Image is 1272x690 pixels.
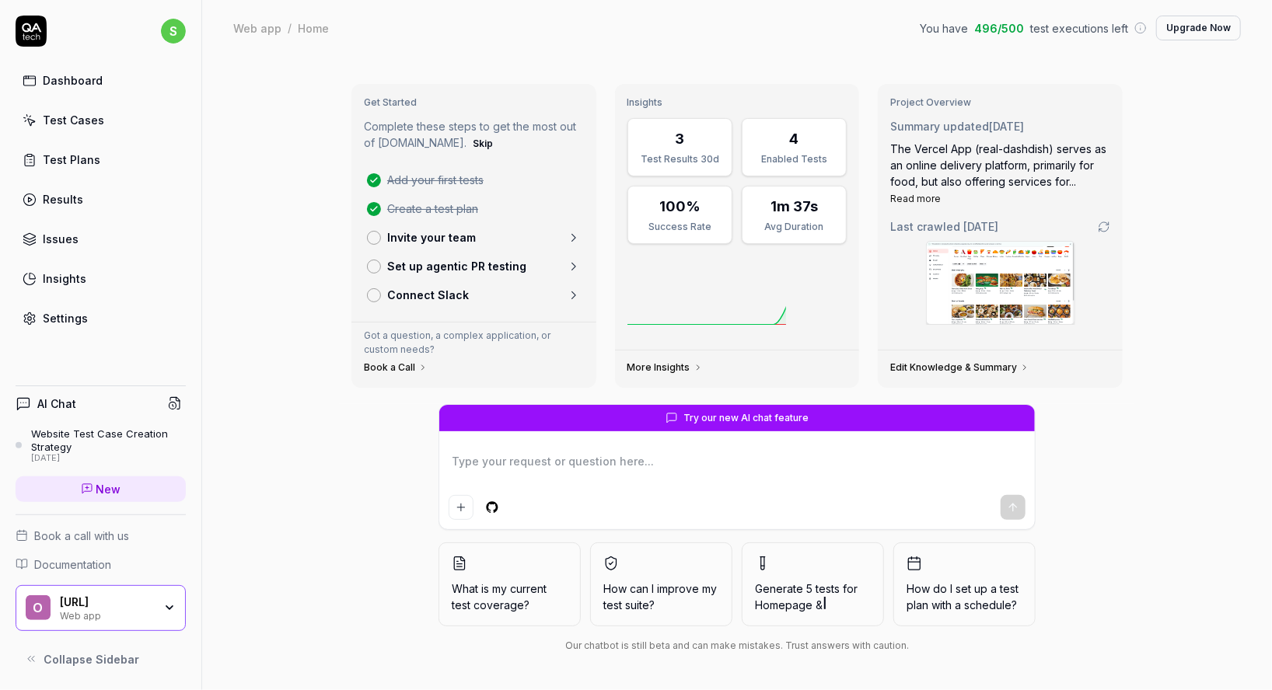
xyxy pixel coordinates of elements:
div: 4 [790,128,799,149]
span: O [26,595,51,620]
span: How can I improve my test suite? [603,580,719,613]
p: Invite your team [387,229,476,246]
span: Homepage & [755,598,823,612]
div: Observe.AI [60,595,153,609]
h4: AI Chat [37,396,76,412]
button: How can I improve my test suite? [590,542,732,626]
div: 1m 37s [771,196,818,217]
div: Website Test Case Creation Strategy [31,427,186,453]
img: Screenshot [927,242,1075,324]
span: s [161,19,186,44]
button: Generate 5 tests forHomepage & [742,542,884,626]
div: Settings [43,310,88,326]
p: Set up agentic PR testing [387,258,526,274]
span: 496 / 500 [974,20,1024,37]
div: Our chatbot is still beta and can make mistakes. Trust answers with caution. [439,639,1036,653]
button: Add attachment [449,495,474,520]
h3: Get Started [364,96,584,109]
a: Invite your team [361,223,587,252]
div: Results [43,191,83,207]
span: The Vercel App (real-dashdish) serves as an online delivery platform, primarily for food, but als... [890,142,1106,188]
button: s [161,16,186,47]
time: [DATE] [963,220,998,233]
a: Go to crawling settings [1098,221,1110,233]
span: test executions left [1030,20,1128,37]
span: Collapse Sidebar [44,651,139,667]
div: Web app [233,20,281,36]
div: Test Plans [43,152,100,168]
a: Website Test Case Creation Strategy[DATE] [16,427,186,463]
p: Complete these steps to get the most out of [DOMAIN_NAME]. [364,118,584,153]
a: Test Plans [16,145,186,175]
div: Dashboard [43,72,103,89]
span: Book a call with us [34,528,129,544]
p: Connect Slack [387,287,469,303]
div: Home [298,20,329,36]
a: Set up agentic PR testing [361,252,587,281]
button: Upgrade Now [1156,16,1241,40]
a: Test Cases [16,105,186,135]
div: Avg Duration [752,220,837,234]
div: 100% [659,196,701,217]
button: Collapse Sidebar [16,643,186,674]
a: Settings [16,303,186,333]
span: What is my current test coverage? [452,580,568,613]
a: Results [16,184,186,214]
div: Success Rate [638,220,722,234]
a: Documentation [16,556,186,573]
button: What is my current test coverage? [439,542,581,626]
a: New [16,476,186,502]
div: Issues [43,231,79,247]
a: Book a call with us [16,528,186,544]
span: How do I set up a test plan with a schedule? [907,580,1022,613]
span: Try our new AI chat feature [684,411,809,425]
div: Test Results 30d [638,152,722,166]
a: Connect Slack [361,281,587,309]
time: [DATE] [989,120,1024,133]
h3: Insights [627,96,847,109]
p: Got a question, a complex application, or custom needs? [364,329,584,357]
a: Insights [16,263,186,294]
div: [DATE] [31,453,186,464]
span: Generate 5 tests for [755,580,871,613]
div: Enabled Tests [752,152,837,166]
div: / [288,20,292,36]
div: Web app [60,608,153,621]
div: Insights [43,270,86,287]
button: Read more [890,192,941,206]
a: More Insights [627,361,703,374]
a: Issues [16,224,186,254]
h3: Project Overview [890,96,1110,109]
span: You have [920,20,968,37]
div: 3 [675,128,684,149]
a: Edit Knowledge & Summary [890,361,1029,374]
a: Dashboard [16,65,186,96]
button: O[URL]Web app [16,585,186,632]
span: New [96,481,121,497]
span: Last crawled [890,218,998,235]
button: How do I set up a test plan with a schedule? [893,542,1036,626]
a: Book a Call [364,361,428,374]
div: Test Cases [43,112,104,128]
button: Skip [470,134,496,153]
span: Summary updated [890,120,989,133]
span: Documentation [34,556,111,573]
